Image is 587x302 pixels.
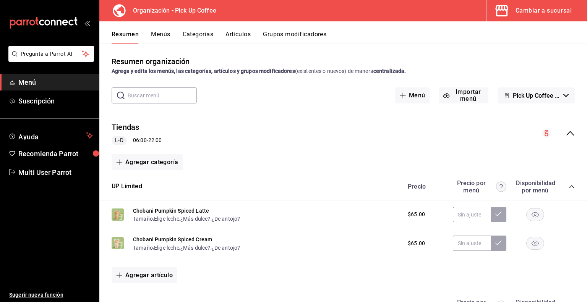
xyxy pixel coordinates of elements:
button: Tamaño [133,244,153,252]
button: Menús [151,31,170,44]
button: Tiendas [112,122,139,133]
span: Pregunta a Parrot AI [21,50,82,58]
span: L-D [112,136,126,144]
span: Multi User Parrot [18,167,93,178]
div: Precio [400,183,449,190]
span: Menú [18,77,93,87]
strong: centralizada. [373,68,406,74]
input: Sin ajuste [453,207,491,222]
button: Grupos modificadores [263,31,326,44]
button: Importar menú [439,87,488,103]
button: open_drawer_menu [84,20,90,26]
input: Sin ajuste [453,236,491,251]
button: ¿De antojo? [212,215,240,223]
span: Suscripción [18,96,93,106]
input: Buscar menú [128,88,197,103]
button: ¿De antojo? [212,244,240,252]
span: Recomienda Parrot [18,149,93,159]
button: Menú [395,87,430,103]
div: navigation tabs [112,31,587,44]
button: ¿Más dulce? [180,244,211,252]
button: Agregar categoría [112,154,183,170]
button: Tamaño [133,215,153,223]
a: Pregunta a Parrot AI [5,55,94,63]
img: Preview [112,208,124,221]
div: Cambiar a sucursal [516,5,572,16]
div: 06:00 - 22:00 [112,136,162,145]
button: Categorías [183,31,214,44]
span: $65.00 [408,210,425,218]
div: (existentes o nuevos) de manera [112,67,575,75]
div: collapse-menu-row [99,116,587,151]
span: Sugerir nueva función [9,291,93,299]
div: , , , [133,215,240,223]
div: Precio por menú [453,179,506,194]
strong: Agrega y edita los menús, las categorías, artículos y grupos modificadores [112,68,295,74]
h3: Organización - Pick Up Coffee [127,6,216,15]
span: $65.00 [408,239,425,247]
button: Chobani Pumpkin Spiced Cream [133,236,212,243]
span: Pick Up Coffee (Borrador) [513,92,560,99]
button: Elige leche [154,244,179,252]
button: UP Limited [112,182,142,191]
button: Agregar artículo [112,267,177,283]
button: Pregunta a Parrot AI [8,46,94,62]
img: Preview [112,237,124,249]
button: Resumen [112,31,139,44]
button: Artículos [225,31,251,44]
button: collapse-category-row [569,184,575,190]
button: ¿Más dulce? [180,215,211,223]
div: Disponibilidad por menú [516,179,554,194]
div: Resumen organización [112,56,190,67]
div: , , , [133,243,240,251]
button: Elige leche [154,215,179,223]
button: Pick Up Coffee (Borrador) [498,87,575,103]
span: Ayuda [18,131,83,140]
button: Chobani Pumpkin Spiced Latte [133,207,209,215]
